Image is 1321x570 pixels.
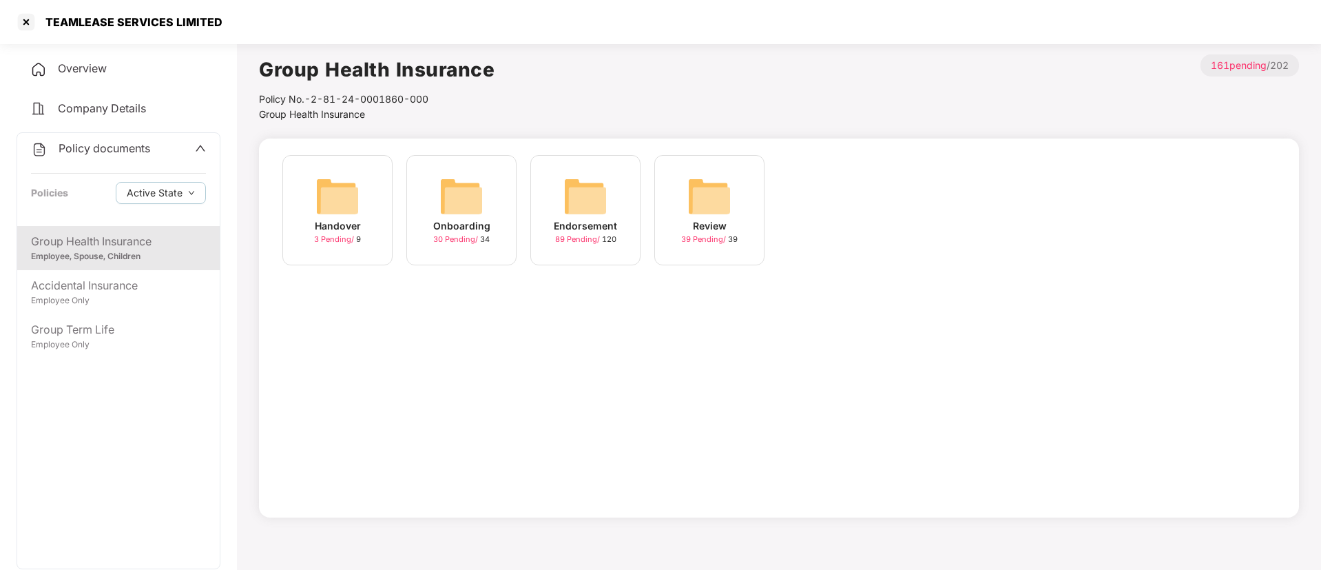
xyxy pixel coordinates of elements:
h1: Group Health Insurance [259,54,495,85]
div: Review [693,218,727,234]
span: Overview [58,61,107,75]
span: Active State [127,185,183,201]
div: 120 [555,234,616,245]
span: up [195,143,206,154]
div: Onboarding [433,218,490,234]
div: Policy No.- 2-81-24-0001860-000 [259,92,495,107]
div: 34 [433,234,490,245]
span: 30 Pending / [433,234,480,244]
div: 39 [681,234,738,245]
img: svg+xml;base64,PHN2ZyB4bWxucz0iaHR0cDovL3d3dy53My5vcmcvMjAwMC9zdmciIHdpZHRoPSI2NCIgaGVpZ2h0PSI2NC... [687,174,731,218]
div: Endorsement [554,218,617,234]
div: 9 [314,234,361,245]
div: Employee, Spouse, Children [31,250,206,263]
img: svg+xml;base64,PHN2ZyB4bWxucz0iaHR0cDovL3d3dy53My5vcmcvMjAwMC9zdmciIHdpZHRoPSIyNCIgaGVpZ2h0PSIyNC... [30,61,47,78]
div: Handover [315,218,361,234]
div: Group Health Insurance [31,233,206,250]
img: svg+xml;base64,PHN2ZyB4bWxucz0iaHR0cDovL3d3dy53My5vcmcvMjAwMC9zdmciIHdpZHRoPSI2NCIgaGVpZ2h0PSI2NC... [439,174,483,218]
span: Group Health Insurance [259,108,365,120]
img: svg+xml;base64,PHN2ZyB4bWxucz0iaHR0cDovL3d3dy53My5vcmcvMjAwMC9zdmciIHdpZHRoPSI2NCIgaGVpZ2h0PSI2NC... [315,174,360,218]
div: Group Term Life [31,321,206,338]
div: TEAMLEASE SERVICES LIMITED [37,15,222,29]
p: / 202 [1200,54,1299,77]
div: Accidental Insurance [31,277,206,294]
img: svg+xml;base64,PHN2ZyB4bWxucz0iaHR0cDovL3d3dy53My5vcmcvMjAwMC9zdmciIHdpZHRoPSIyNCIgaGVpZ2h0PSIyNC... [31,141,48,158]
span: 161 pending [1211,59,1267,71]
span: Company Details [58,101,146,115]
span: 39 Pending / [681,234,728,244]
img: svg+xml;base64,PHN2ZyB4bWxucz0iaHR0cDovL3d3dy53My5vcmcvMjAwMC9zdmciIHdpZHRoPSI2NCIgaGVpZ2h0PSI2NC... [563,174,607,218]
img: svg+xml;base64,PHN2ZyB4bWxucz0iaHR0cDovL3d3dy53My5vcmcvMjAwMC9zdmciIHdpZHRoPSIyNCIgaGVpZ2h0PSIyNC... [30,101,47,117]
span: 89 Pending / [555,234,602,244]
button: Active Statedown [116,182,206,204]
div: Employee Only [31,338,206,352]
span: 3 Pending / [314,234,356,244]
div: Employee Only [31,294,206,307]
span: down [188,190,195,197]
div: Policies [31,185,68,201]
span: Policy documents [59,141,150,155]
